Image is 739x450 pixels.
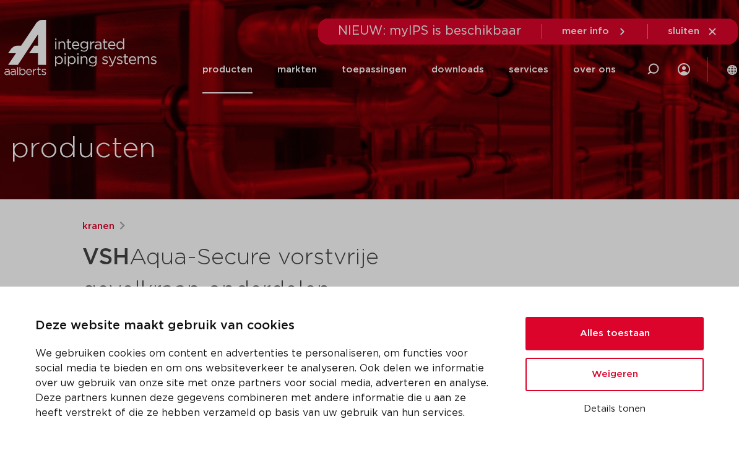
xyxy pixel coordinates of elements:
a: producten [202,46,253,93]
h1: Aqua-Secure vorstvrije gevelkraan onderdelen [82,239,461,306]
button: Details tonen [525,399,704,420]
span: NIEUW: myIPS is beschikbaar [338,25,522,37]
p: We gebruiken cookies om content en advertenties te personaliseren, om functies voor social media ... [35,346,496,420]
a: toepassingen [342,46,407,93]
button: Alles toestaan [525,317,704,350]
a: downloads [431,46,484,93]
nav: Menu [202,46,616,93]
a: sluiten [668,26,718,37]
h1: producten [11,129,156,169]
p: Deze website maakt gebruik van cookies [35,316,496,336]
button: Weigeren [525,358,704,391]
span: meer info [562,27,609,36]
a: over ons [573,46,616,93]
span: sluiten [668,27,699,36]
a: kranen [82,219,115,234]
a: markten [277,46,317,93]
strong: VSH [82,246,129,269]
a: meer info [562,26,628,37]
a: services [509,46,548,93]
